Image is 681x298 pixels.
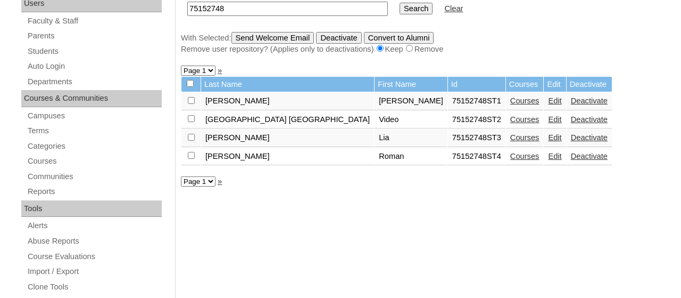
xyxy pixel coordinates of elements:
td: Courses [506,77,544,92]
td: 75152748ST1 [448,92,505,110]
td: [GEOGRAPHIC_DATA] [GEOGRAPHIC_DATA] [201,111,374,129]
a: Courses [510,133,539,142]
a: Categories [27,140,162,153]
input: Send Welcome Email [231,32,314,44]
a: Departments [27,75,162,88]
a: Edit [548,152,561,160]
a: Edit [548,115,561,124]
td: 75152748ST4 [448,148,505,166]
td: Roman [375,148,447,166]
a: Clear [444,4,463,13]
td: [PERSON_NAME] [201,92,374,110]
td: Video [375,111,447,129]
a: » [218,66,222,75]
a: Auto Login [27,60,162,73]
a: Deactivate [571,152,608,160]
td: [PERSON_NAME] [201,148,374,166]
a: Abuse Reports [27,235,162,248]
a: Course Evaluations [27,250,162,263]
a: Courses [510,96,539,105]
td: Edit [544,77,566,92]
a: Import / Export [27,265,162,278]
a: Deactivate [571,115,608,124]
a: Campuses [27,109,162,123]
a: Reports [27,185,162,198]
a: Students [27,45,162,58]
div: Remove user repository? (Applies only to deactivations) Keep Remove [181,44,670,55]
a: Edit [548,96,561,105]
a: Alerts [27,219,162,232]
input: Search [400,3,433,14]
div: Courses & Communities [21,90,162,107]
input: Deactivate [316,32,361,44]
td: [PERSON_NAME] [201,129,374,147]
a: Deactivate [571,96,608,105]
input: Convert to Alumni [364,32,434,44]
td: 75152748ST2 [448,111,505,129]
td: [PERSON_NAME] [375,92,447,110]
a: Courses [27,155,162,168]
td: Deactivate [567,77,612,92]
input: Search [187,2,388,16]
a: Parents [27,29,162,43]
a: » [218,177,222,186]
a: Courses [510,152,539,160]
a: Courses [510,115,539,124]
div: Tools [21,200,162,218]
a: Faculty & Staff [27,14,162,28]
a: Terms [27,124,162,138]
a: Clone Tools [27,280,162,294]
td: Id [448,77,505,92]
td: Last Name [201,77,374,92]
a: Edit [548,133,561,142]
td: First Name [375,77,447,92]
a: Communities [27,170,162,183]
td: Lia [375,129,447,147]
td: 75152748ST3 [448,129,505,147]
div: With Selected: [181,32,670,55]
a: Deactivate [571,133,608,142]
